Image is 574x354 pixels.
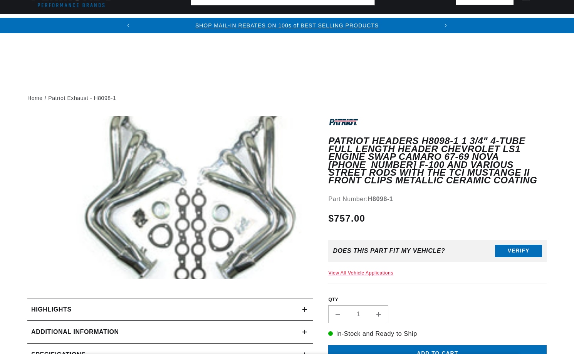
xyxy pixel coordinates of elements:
summary: Coils & Distributors [111,14,196,32]
summary: Spark Plug Wires [463,14,537,32]
summary: Ignition Conversions [27,14,111,32]
summary: Engine Swaps [329,14,388,32]
a: SHOP MAIL-IN REBATES ON 100s of BEST SELLING PRODUCTS [195,22,379,29]
summary: Headers, Exhausts & Components [196,14,329,32]
summary: Additional Information [27,321,313,343]
button: Translation missing: en.sections.announcements.previous_announcement [121,18,136,33]
button: Translation missing: en.sections.announcements.next_announcement [438,18,453,33]
div: Announcement [136,21,438,30]
summary: Battery Products [388,14,463,32]
button: Verify [495,245,542,257]
slideshow-component: Translation missing: en.sections.announcements.announcement_bar [8,18,566,33]
div: 1 of 2 [136,21,438,30]
div: Part Number: [328,194,547,204]
nav: breadcrumbs [27,94,547,102]
summary: Highlights [27,298,313,321]
h1: Patriot Headers H8098-1 1 3/4" 4-Tube Full Length Header Chevrolet LS1 Engine Swap Camaro 67-69 N... [328,137,547,184]
div: Does This part fit My vehicle? [333,247,445,254]
h2: Additional Information [31,327,119,337]
a: Patriot Exhaust - H8098-1 [48,94,116,102]
label: QTY [328,296,547,303]
p: In-Stock and Ready to Ship [328,329,547,339]
h2: Highlights [31,305,72,315]
a: View All Vehicle Applications [328,270,393,276]
strong: H8098-1 [368,196,393,202]
span: $757.00 [328,212,365,225]
media-gallery: Gallery Viewer [27,116,313,283]
a: Home [27,94,43,102]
